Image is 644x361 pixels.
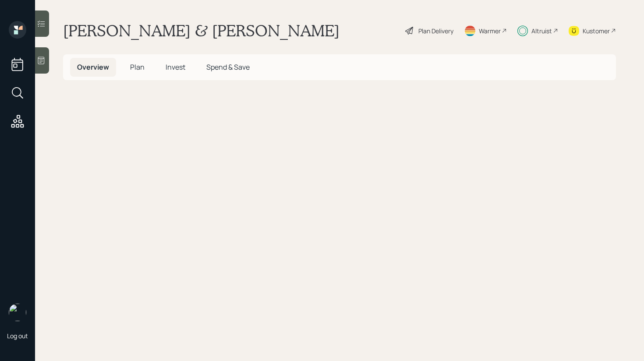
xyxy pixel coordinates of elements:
[166,62,185,72] span: Invest
[583,26,610,35] div: Kustomer
[130,62,145,72] span: Plan
[479,26,501,35] div: Warmer
[77,62,109,72] span: Overview
[418,26,453,35] div: Plan Delivery
[206,62,250,72] span: Spend & Save
[9,304,26,321] img: retirable_logo.png
[63,21,340,40] h1: [PERSON_NAME] & [PERSON_NAME]
[531,26,552,35] div: Altruist
[7,332,28,340] div: Log out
